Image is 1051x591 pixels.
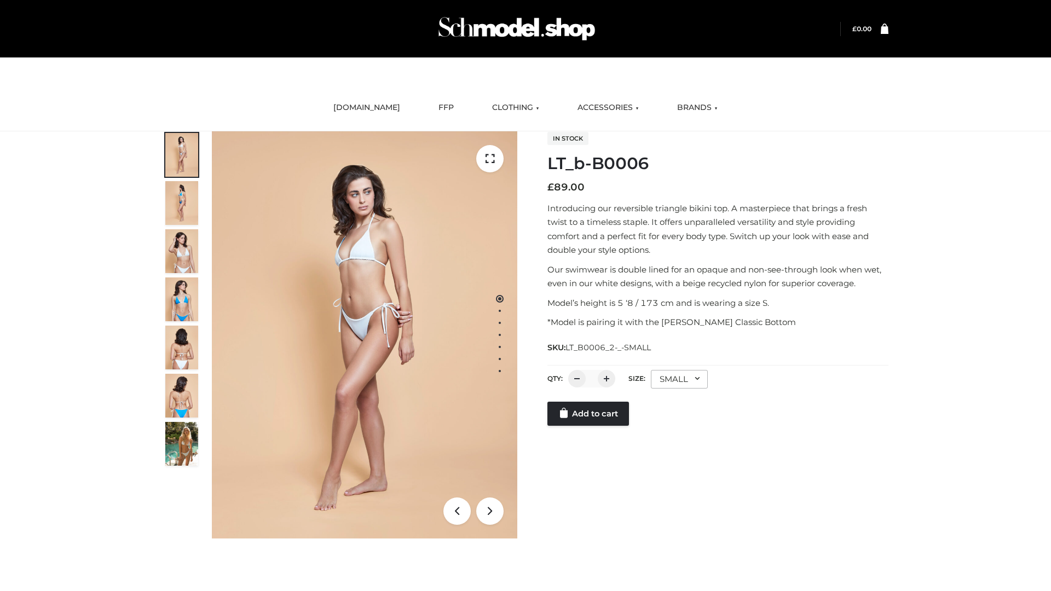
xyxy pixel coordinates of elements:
a: ACCESSORIES [569,96,647,120]
img: ArielClassicBikiniTop_CloudNine_AzureSky_OW114ECO_1 [212,131,517,538]
p: *Model is pairing it with the [PERSON_NAME] Classic Bottom [547,315,888,329]
p: Our swimwear is double lined for an opaque and non-see-through look when wet, even in our white d... [547,263,888,291]
img: Schmodel Admin 964 [435,7,599,50]
img: ArielClassicBikiniTop_CloudNine_AzureSky_OW114ECO_4-scaled.jpg [165,277,198,321]
img: ArielClassicBikiniTop_CloudNine_AzureSky_OW114ECO_1-scaled.jpg [165,133,198,177]
p: Model’s height is 5 ‘8 / 173 cm and is wearing a size S. [547,296,888,310]
a: £0.00 [852,25,871,33]
span: £ [547,181,554,193]
a: BRANDS [669,96,726,120]
bdi: 0.00 [852,25,871,33]
span: LT_B0006_2-_-SMALL [565,343,651,352]
a: CLOTHING [484,96,547,120]
img: ArielClassicBikiniTop_CloudNine_AzureSky_OW114ECO_7-scaled.jpg [165,326,198,369]
h1: LT_b-B0006 [547,154,888,173]
span: In stock [547,132,588,145]
div: SMALL [651,370,708,389]
span: £ [852,25,857,33]
a: [DOMAIN_NAME] [325,96,408,120]
p: Introducing our reversible triangle bikini top. A masterpiece that brings a fresh twist to a time... [547,201,888,257]
a: FFP [430,96,462,120]
img: ArielClassicBikiniTop_CloudNine_AzureSky_OW114ECO_3-scaled.jpg [165,229,198,273]
span: SKU: [547,341,652,354]
img: ArielClassicBikiniTop_CloudNine_AzureSky_OW114ECO_2-scaled.jpg [165,181,198,225]
bdi: 89.00 [547,181,585,193]
label: Size: [628,374,645,383]
a: Add to cart [547,402,629,426]
label: QTY: [547,374,563,383]
img: Arieltop_CloudNine_AzureSky2.jpg [165,422,198,466]
img: ArielClassicBikiniTop_CloudNine_AzureSky_OW114ECO_8-scaled.jpg [165,374,198,418]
